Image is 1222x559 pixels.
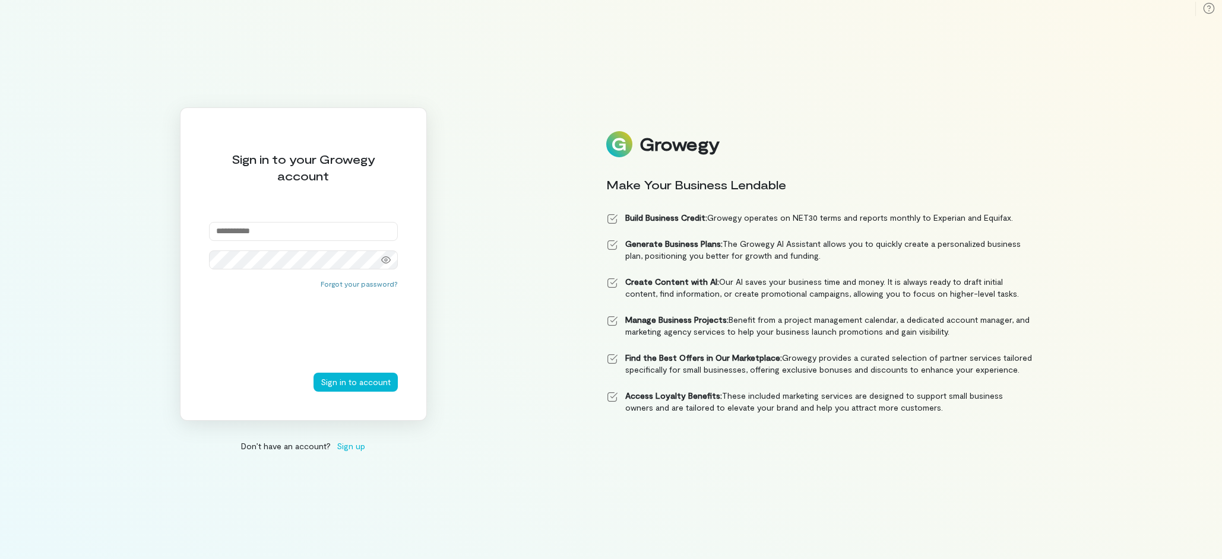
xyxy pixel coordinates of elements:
[606,212,1033,224] li: Growegy operates on NET30 terms and reports monthly to Experian and Equifax.
[321,279,398,288] button: Forgot your password?
[180,440,427,452] div: Don’t have an account?
[337,440,365,452] span: Sign up
[625,277,719,287] strong: Create Content with AI:
[606,314,1033,338] li: Benefit from a project management calendar, a dedicated account manager, and marketing agency ser...
[625,212,707,223] strong: Build Business Credit:
[606,176,1033,193] div: Make Your Business Lendable
[606,276,1033,300] li: Our AI saves your business time and money. It is always ready to draft initial content, find info...
[606,390,1033,414] li: These included marketing services are designed to support small business owners and are tailored ...
[625,352,782,363] strong: Find the Best Offers in Our Marketplace:
[625,239,723,249] strong: Generate Business Plans:
[606,352,1033,376] li: Growegy provides a curated selection of partner services tailored specifically for small business...
[606,131,632,157] img: Logo
[640,134,719,154] div: Growegy
[625,390,722,401] strong: Access Loyalty Benefits:
[625,315,729,325] strong: Manage Business Projects:
[314,373,398,392] button: Sign in to account
[209,151,398,184] div: Sign in to your Growegy account
[606,238,1033,262] li: The Growegy AI Assistant allows you to quickly create a personalized business plan, positioning y...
